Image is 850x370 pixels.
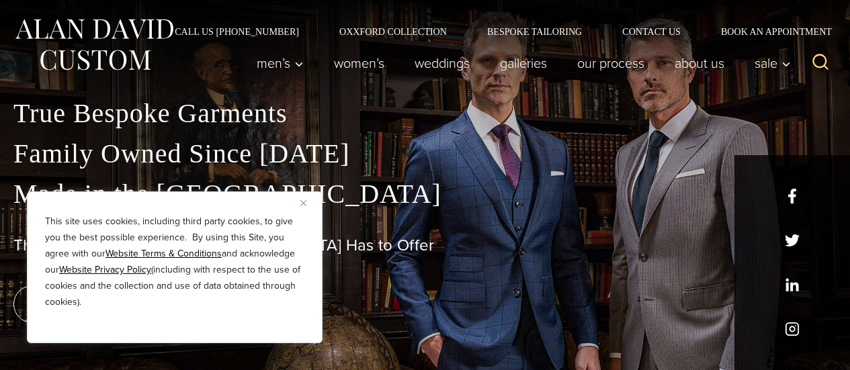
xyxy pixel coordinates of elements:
nav: Primary Navigation [242,50,798,77]
span: Sale [755,56,791,70]
p: True Bespoke Garments Family Owned Since [DATE] Made in the [GEOGRAPHIC_DATA] [13,93,837,214]
img: Close [300,200,306,206]
a: Website Terms & Conditions [105,246,222,261]
a: Galleries [485,50,562,77]
a: book an appointment [13,285,202,323]
a: Website Privacy Policy [59,263,151,277]
nav: Secondary Navigation [155,27,837,36]
a: Book an Appointment [701,27,837,36]
a: Bespoke Tailoring [467,27,602,36]
a: Our Process [562,50,660,77]
a: Women’s [319,50,400,77]
img: Alan David Custom [13,15,175,75]
span: Men’s [257,56,304,70]
button: Close [300,195,316,211]
a: About Us [660,50,740,77]
a: Oxxford Collection [319,27,467,36]
a: Call Us [PHONE_NUMBER] [155,27,319,36]
a: Contact Us [602,27,701,36]
a: weddings [400,50,485,77]
h1: The Best Custom Suits [GEOGRAPHIC_DATA] Has to Offer [13,236,837,255]
p: This site uses cookies, including third party cookies, to give you the best possible experience. ... [45,214,304,310]
button: View Search Form [804,47,837,79]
